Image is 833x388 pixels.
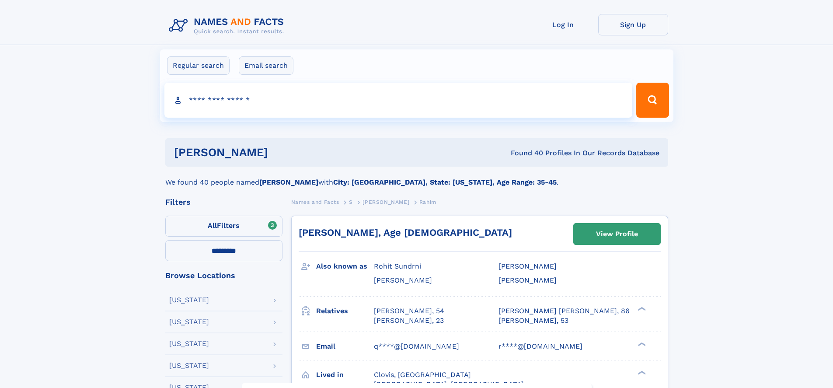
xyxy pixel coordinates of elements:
b: [PERSON_NAME] [259,178,318,186]
label: Email search [239,56,293,75]
a: Log In [528,14,598,35]
a: S [349,196,353,207]
input: search input [164,83,633,118]
h1: [PERSON_NAME] [174,147,390,158]
span: Rahim [419,199,436,205]
a: Names and Facts [291,196,339,207]
a: [PERSON_NAME], 53 [498,316,568,325]
div: Found 40 Profiles In Our Records Database [389,148,659,158]
a: [PERSON_NAME] [362,196,409,207]
span: S [349,199,353,205]
div: ❯ [636,306,646,311]
img: Logo Names and Facts [165,14,291,38]
button: Search Button [636,83,669,118]
div: [US_STATE] [169,362,209,369]
div: [US_STATE] [169,340,209,347]
h3: Relatives [316,304,374,318]
b: City: [GEOGRAPHIC_DATA], State: [US_STATE], Age Range: 35-45 [333,178,557,186]
span: All [208,221,217,230]
div: We found 40 people named with . [165,167,668,188]
div: Browse Locations [165,272,282,280]
div: Filters [165,198,282,206]
span: [PERSON_NAME] [498,276,557,284]
a: [PERSON_NAME] [PERSON_NAME], 86 [498,306,630,316]
span: Clovis, [GEOGRAPHIC_DATA] [374,371,471,379]
div: View Profile [596,224,638,244]
span: [PERSON_NAME] [374,276,432,284]
div: ❯ [636,341,646,347]
div: ❯ [636,370,646,375]
span: [PERSON_NAME] [362,199,409,205]
a: View Profile [574,224,660,245]
h3: Email [316,339,374,354]
div: [US_STATE] [169,297,209,304]
div: [US_STATE] [169,318,209,325]
label: Regular search [167,56,230,75]
h3: Also known as [316,259,374,274]
a: [PERSON_NAME], 23 [374,316,444,325]
a: Sign Up [598,14,668,35]
a: [PERSON_NAME], Age [DEMOGRAPHIC_DATA] [299,227,512,238]
a: [PERSON_NAME], 54 [374,306,444,316]
span: [PERSON_NAME] [498,262,557,270]
label: Filters [165,216,282,237]
span: Rohit Sundrni [374,262,421,270]
h3: Lived in [316,367,374,382]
